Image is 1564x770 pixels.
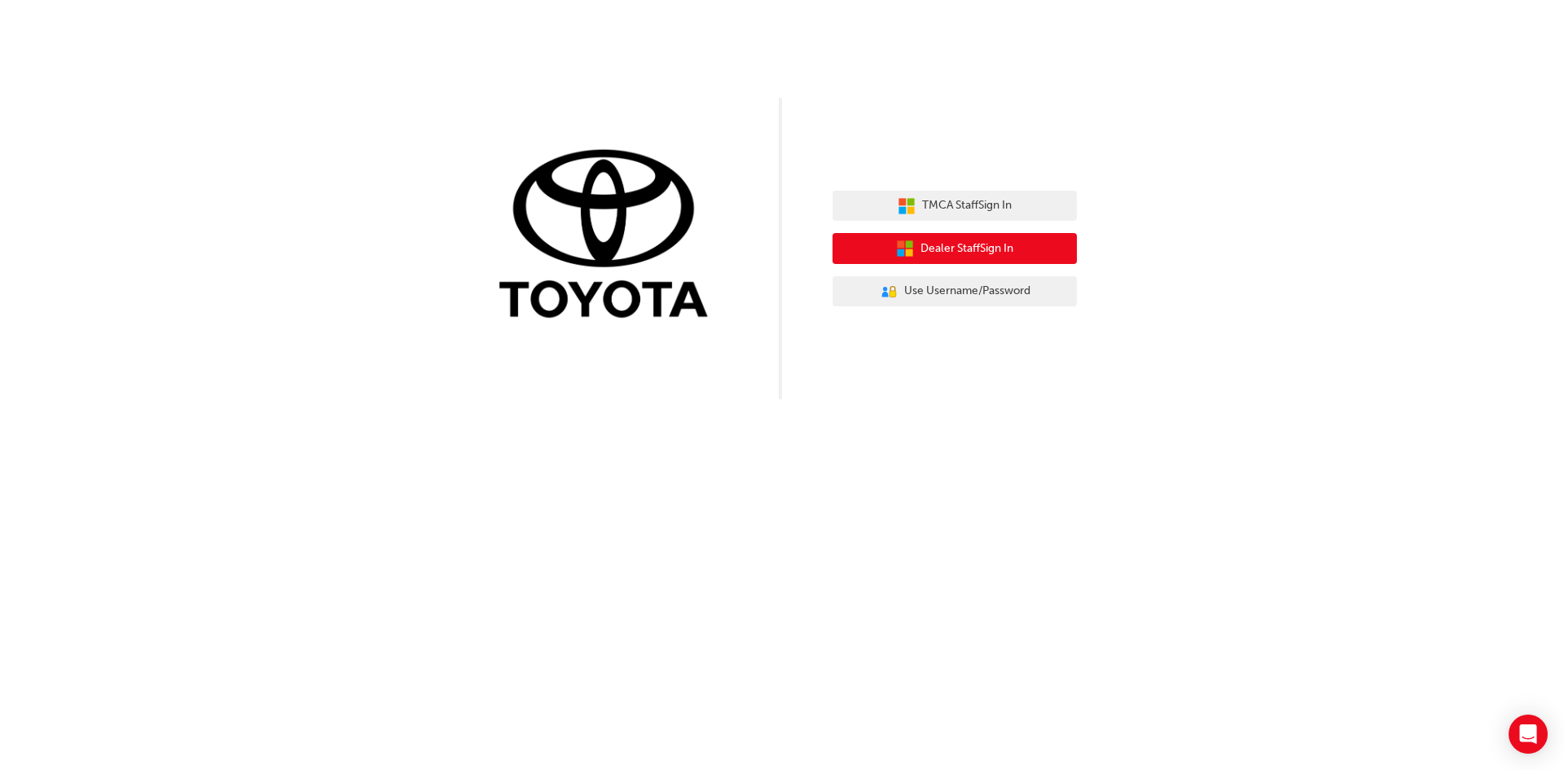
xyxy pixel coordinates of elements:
[487,146,731,326] img: Trak
[833,233,1077,264] button: Dealer StaffSign In
[920,240,1013,258] span: Dealer Staff Sign In
[904,282,1030,301] span: Use Username/Password
[833,276,1077,307] button: Use Username/Password
[833,191,1077,222] button: TMCA StaffSign In
[922,196,1012,215] span: TMCA Staff Sign In
[1509,715,1548,754] div: Open Intercom Messenger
